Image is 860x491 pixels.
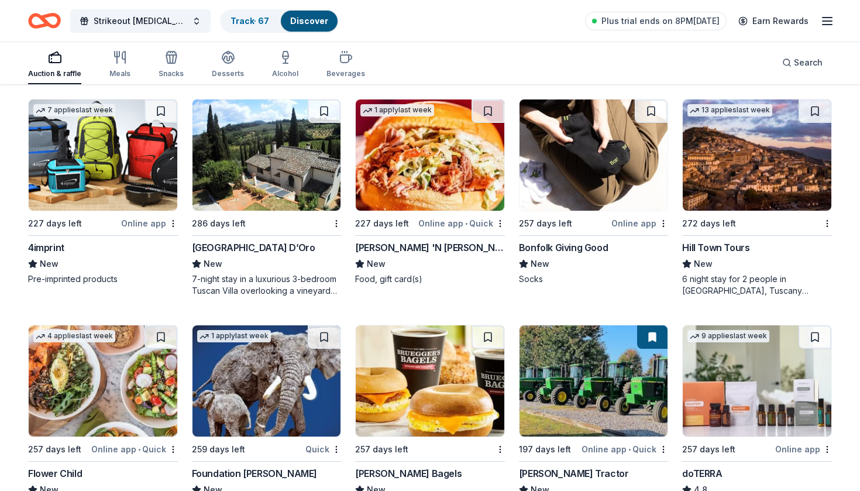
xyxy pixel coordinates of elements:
[121,216,178,231] div: Online app
[192,273,342,297] div: 7-night stay in a luxurious 3-bedroom Tuscan Villa overlooking a vineyard and the ancient walled ...
[290,16,328,26] a: Discover
[355,241,505,255] div: [PERSON_NAME] 'N [PERSON_NAME]'s BBQ Restaurant
[687,104,772,116] div: 13 applies last week
[94,14,187,28] span: Strikeout [MEDICAL_DATA]
[28,241,64,255] div: 4imprint
[192,241,315,255] div: [GEOGRAPHIC_DATA] D’Oro
[682,99,832,297] a: Image for Hill Town Tours 13 applieslast week272 days leftHill Town ToursNew6 night stay for 2 pe...
[28,442,81,456] div: 257 days left
[28,99,178,285] a: Image for 4imprint7 applieslast week227 days leftOnline app4imprintNewPre-imprinted products
[520,325,668,437] img: Image for Meade Tractor
[272,69,298,78] div: Alcohol
[682,273,832,297] div: 6 night stay for 2 people in [GEOGRAPHIC_DATA], Tuscany (charity rate is $1380; retails at $2200;...
[355,466,462,480] div: [PERSON_NAME] Bagels
[367,257,386,271] span: New
[29,99,177,211] img: Image for 4imprint
[28,7,61,35] a: Home
[582,442,668,456] div: Online app Quick
[305,442,341,456] div: Quick
[28,217,82,231] div: 227 days left
[628,445,631,454] span: •
[192,217,246,231] div: 286 days left
[694,257,713,271] span: New
[355,442,408,456] div: 257 days left
[520,99,668,211] img: Image for Bonfolk Giving Good
[682,217,736,231] div: 272 days left
[28,69,81,78] div: Auction & raffle
[272,46,298,84] button: Alcohol
[683,325,831,437] img: Image for doTERRA
[33,330,115,342] div: 4 applies last week
[33,104,115,116] div: 7 applies last week
[204,257,222,271] span: New
[683,99,831,211] img: Image for Hill Town Tours
[418,216,505,231] div: Online app Quick
[192,99,341,211] img: Image for Villa Sogni D’Oro
[687,330,769,342] div: 9 applies last week
[355,217,409,231] div: 227 days left
[519,466,629,480] div: [PERSON_NAME] Tractor
[611,216,668,231] div: Online app
[40,257,59,271] span: New
[212,46,244,84] button: Desserts
[355,273,505,285] div: Food, gift card(s)
[601,14,720,28] span: Plus trial ends on 8PM[DATE]
[192,442,245,456] div: 259 days left
[159,69,184,78] div: Snacks
[326,46,365,84] button: Beverages
[356,325,504,437] img: Image for Bruegger's Bagels
[192,99,342,297] a: Image for Villa Sogni D’Oro286 days left[GEOGRAPHIC_DATA] D’OroNew7-night stay in a luxurious 3-b...
[356,99,504,211] img: Image for Jim 'N Nick's BBQ Restaurant
[519,99,669,285] a: Image for Bonfolk Giving Good257 days leftOnline appBonfolk Giving GoodNewSocks
[109,69,130,78] div: Meals
[70,9,211,33] button: Strikeout [MEDICAL_DATA]
[682,442,735,456] div: 257 days left
[192,466,317,480] div: Foundation [PERSON_NAME]
[773,51,832,74] button: Search
[28,46,81,84] button: Auction & raffle
[326,69,365,78] div: Beverages
[220,9,339,33] button: Track· 67Discover
[731,11,816,32] a: Earn Rewards
[197,330,271,342] div: 1 apply last week
[465,219,467,228] span: •
[531,257,549,271] span: New
[159,46,184,84] button: Snacks
[360,104,434,116] div: 1 apply last week
[794,56,823,70] span: Search
[775,442,832,456] div: Online app
[519,273,669,285] div: Socks
[28,466,82,480] div: Flower Child
[682,241,749,255] div: Hill Town Tours
[355,99,505,285] a: Image for Jim 'N Nick's BBQ Restaurant1 applylast week227 days leftOnline app•Quick[PERSON_NAME] ...
[29,325,177,437] img: Image for Flower Child
[519,442,571,456] div: 197 days left
[212,69,244,78] div: Desserts
[28,273,178,285] div: Pre-imprinted products
[231,16,269,26] a: Track· 67
[519,217,572,231] div: 257 days left
[91,442,178,456] div: Online app Quick
[585,12,727,30] a: Plus trial ends on 8PM[DATE]
[138,445,140,454] span: •
[682,466,722,480] div: doTERRA
[192,325,341,437] img: Image for Foundation Michelangelo
[109,46,130,84] button: Meals
[519,241,608,255] div: Bonfolk Giving Good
